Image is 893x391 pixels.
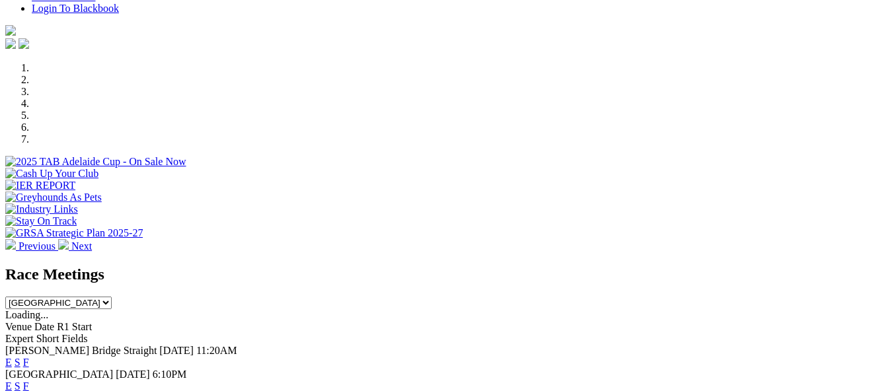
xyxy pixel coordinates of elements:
[71,240,92,252] span: Next
[5,38,16,49] img: facebook.svg
[5,357,12,368] a: E
[15,357,20,368] a: S
[159,345,194,356] span: [DATE]
[196,345,237,356] span: 11:20AM
[5,369,113,380] span: [GEOGRAPHIC_DATA]
[57,321,92,332] span: R1 Start
[5,227,143,239] img: GRSA Strategic Plan 2025-27
[58,239,69,250] img: chevron-right-pager-white.svg
[5,180,75,192] img: IER REPORT
[19,38,29,49] img: twitter.svg
[5,192,102,203] img: Greyhounds As Pets
[5,309,48,320] span: Loading...
[36,333,59,344] span: Short
[23,357,29,368] a: F
[116,369,150,380] span: [DATE]
[5,321,32,332] span: Venue
[32,3,119,14] a: Login To Blackbook
[5,168,98,180] img: Cash Up Your Club
[5,240,58,252] a: Previous
[58,240,92,252] a: Next
[5,266,888,283] h2: Race Meetings
[5,156,186,168] img: 2025 TAB Adelaide Cup - On Sale Now
[19,240,56,252] span: Previous
[34,321,54,332] span: Date
[5,345,157,356] span: [PERSON_NAME] Bridge Straight
[5,239,16,250] img: chevron-left-pager-white.svg
[61,333,87,344] span: Fields
[5,25,16,36] img: logo-grsa-white.png
[5,215,77,227] img: Stay On Track
[5,203,78,215] img: Industry Links
[153,369,187,380] span: 6:10PM
[5,333,34,344] span: Expert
